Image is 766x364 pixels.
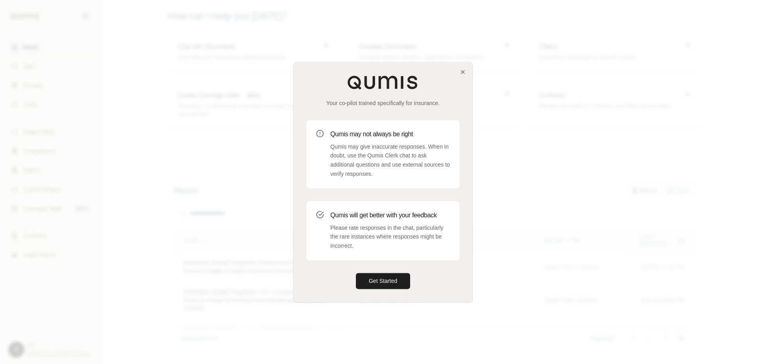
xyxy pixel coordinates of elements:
[306,99,460,107] p: Your co-pilot trained specifically for insurance.
[330,223,450,251] p: Please rate responses in the chat, particularly the rare instances where responses might be incor...
[330,129,450,139] h3: Qumis may not always be right
[330,142,450,179] p: Qumis may give inaccurate responses. When in doubt, use the Qumis Clerk chat to ask additional qu...
[330,211,450,220] h3: Qumis will get better with your feedback
[356,273,410,289] button: Get Started
[347,75,419,90] img: Qumis Logo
